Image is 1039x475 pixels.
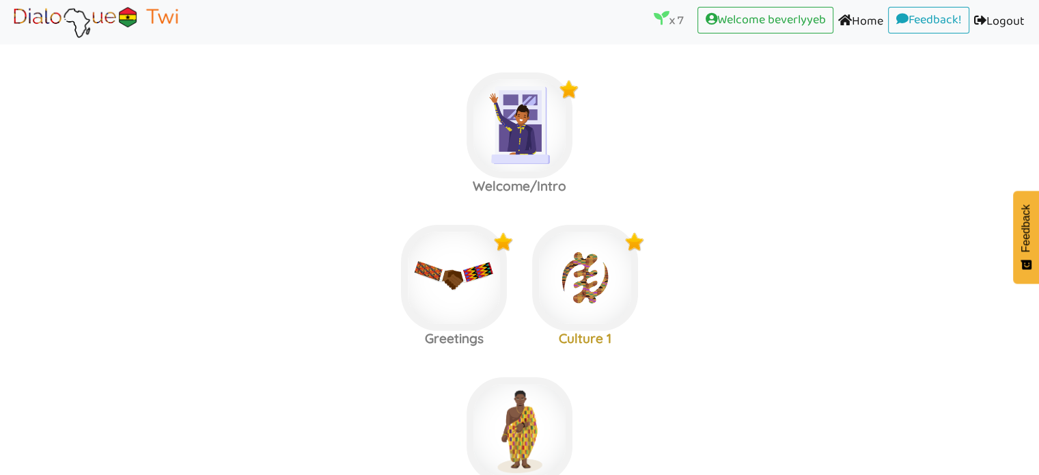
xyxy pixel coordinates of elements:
[1020,204,1032,252] span: Feedback
[493,232,514,252] img: x9Y5jP2O4Z5kwAAAABJRU5ErkJggg==
[697,7,833,34] a: Welcome beverlyyeb
[654,10,684,29] p: x 7
[389,331,520,347] h3: Greetings
[559,384,579,405] img: r5+QtVXYuttHLoUAAAAABJRU5ErkJggg==
[401,225,507,331] img: greetings.3fee7869.jpg
[559,79,579,100] img: x9Y5jP2O4Z5kwAAAABJRU5ErkJggg==
[888,7,969,34] a: Feedback!
[467,72,572,178] img: welcome-textile.9f7a6d7f.png
[624,232,645,252] img: x9Y5jP2O4Z5kwAAAABJRU5ErkJggg==
[1013,191,1039,284] button: Feedback - Show survey
[10,5,182,39] img: Brand
[532,225,638,331] img: adinkra_beredum.b0fe9998.png
[833,7,888,38] a: Home
[454,178,585,194] h3: Welcome/Intro
[520,331,651,347] h3: Culture 1
[969,7,1029,38] a: Logout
